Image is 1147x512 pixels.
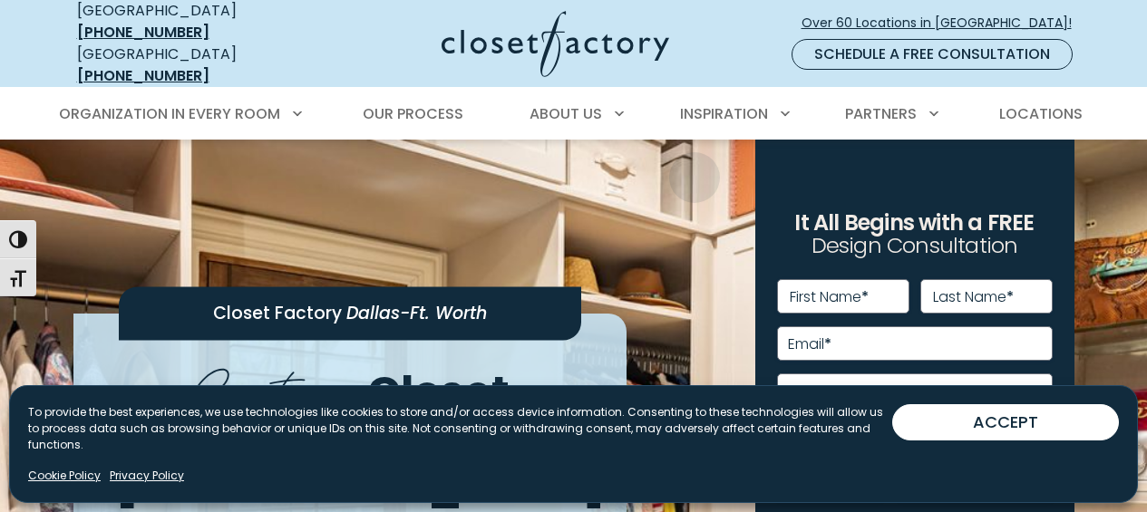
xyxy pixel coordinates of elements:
[812,231,1018,261] span: Design Consultation
[788,337,831,352] label: Email
[792,39,1073,70] a: Schedule a Free Consultation
[28,404,892,453] p: To provide the best experiences, we use technologies like cookies to store and/or access device i...
[77,22,209,43] a: [PHONE_NUMBER]
[933,290,1014,304] label: Last Name
[346,302,487,326] span: Dallas-Ft. Worth
[530,103,602,124] span: About Us
[845,103,917,124] span: Partners
[190,343,357,425] span: Custom
[892,404,1119,440] button: ACCEPT
[46,89,1102,140] nav: Primary Menu
[28,468,101,484] a: Cookie Policy
[788,384,899,399] label: Phone Number
[999,103,1083,124] span: Locations
[110,468,184,484] a: Privacy Policy
[802,14,1086,33] span: Over 60 Locations in [GEOGRAPHIC_DATA]!
[801,7,1087,39] a: Over 60 Locations in [GEOGRAPHIC_DATA]!
[59,103,280,124] span: Organization in Every Room
[680,103,768,124] span: Inspiration
[77,43,299,87] div: [GEOGRAPHIC_DATA]
[77,65,209,86] a: [PHONE_NUMBER]
[363,103,463,124] span: Our Process
[442,11,669,77] img: Closet Factory Logo
[790,290,869,304] label: First Name
[794,208,1034,237] span: It All Begins with a FREE
[213,302,342,326] span: Closet Factory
